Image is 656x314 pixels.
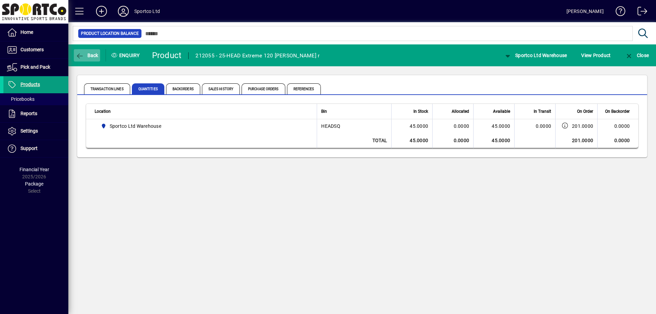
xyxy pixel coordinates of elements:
[81,30,139,37] span: Product Location Balance
[74,49,100,62] button: Back
[391,119,432,133] td: 45.0000
[7,96,35,102] span: Pricebooks
[95,108,111,115] span: Location
[623,49,651,62] button: Close
[3,105,68,122] a: Reports
[572,123,593,129] span: 201.0000
[134,6,160,17] div: Sportco Ltd
[3,123,68,140] a: Settings
[20,64,50,70] span: Pick and Pack
[3,24,68,41] a: Home
[166,83,200,94] span: Backorders
[68,49,106,62] app-page-header-button: Back
[625,53,649,58] span: Close
[502,49,569,62] button: Sportco Ltd Warehouse
[605,108,630,115] span: On Backorder
[287,83,321,94] span: References
[566,6,604,17] div: [PERSON_NAME]
[110,123,161,129] span: Sportco Ltd Warehouse
[432,133,473,148] td: 0.0000
[581,50,611,61] span: View Product
[132,83,164,94] span: Quantities
[597,133,638,148] td: 0.0000
[20,29,33,35] span: Home
[504,53,567,58] span: Sportco Ltd Warehouse
[20,128,38,134] span: Settings
[413,108,428,115] span: In Stock
[202,83,240,94] span: Sales History
[496,49,574,62] app-page-header-button: Change Location
[3,59,68,76] a: Pick and Pack
[579,49,612,62] button: View Product
[597,119,638,133] td: 0.0000
[20,146,38,151] span: Support
[317,119,391,133] td: HEADSQ
[3,41,68,58] a: Customers
[20,111,37,116] span: Reports
[242,83,285,94] span: Purchase Orders
[76,53,98,58] span: Back
[25,181,43,187] span: Package
[611,1,626,24] a: Knowledge Base
[152,50,182,61] div: Product
[19,167,49,172] span: Financial Year
[317,133,391,148] td: Total
[473,133,514,148] td: 45.0000
[534,108,551,115] span: In Transit
[195,50,319,61] div: 212055 - 25-HEAD Extreme 120 [PERSON_NAME] r
[473,119,514,133] td: 45.0000
[3,93,68,105] a: Pricebooks
[3,140,68,157] a: Support
[632,1,647,24] a: Logout
[555,133,597,148] td: 201.0000
[536,123,551,129] span: 0.0000
[577,108,593,115] span: On Order
[112,5,134,17] button: Profile
[454,123,469,129] span: 0.0000
[321,108,327,115] span: Bin
[91,5,112,17] button: Add
[618,49,656,62] app-page-header-button: Close enquiry
[391,133,432,148] td: 45.0000
[20,82,40,87] span: Products
[493,108,510,115] span: Available
[452,108,469,115] span: Allocated
[106,50,147,61] div: Enquiry
[98,122,309,130] span: Sportco Ltd Warehouse
[20,47,44,52] span: Customers
[84,83,130,94] span: Transaction Lines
